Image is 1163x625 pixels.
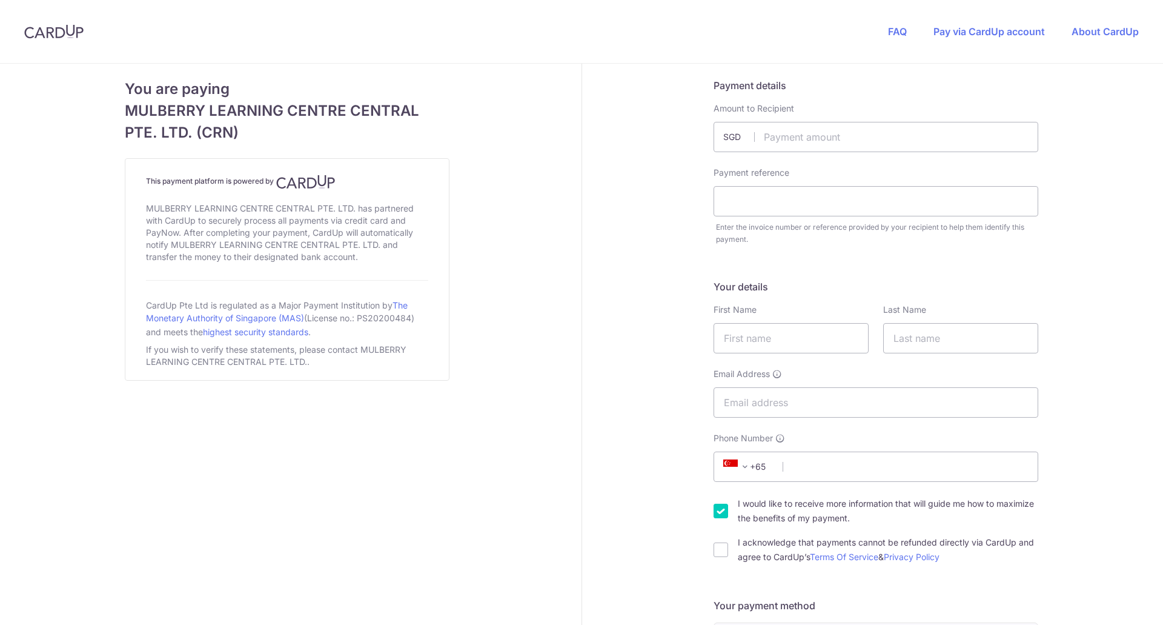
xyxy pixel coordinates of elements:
div: If you wish to verify these statements, please contact MULBERRY LEARNING CENTRE CENTRAL PTE. LTD.. [146,341,428,370]
span: SGD [723,131,755,143]
a: About CardUp [1072,25,1139,38]
h5: Payment details [714,78,1038,93]
label: Payment reference [714,167,789,179]
span: Email Address [714,368,770,380]
a: Privacy Policy [884,552,939,562]
a: FAQ [888,25,907,38]
a: Pay via CardUp account [933,25,1045,38]
h5: Your payment method [714,598,1038,613]
input: First name [714,323,869,353]
iframe: Opens a widget where you can find more information [1085,589,1151,619]
div: MULBERRY LEARNING CENTRE CENTRAL PTE. LTD. has partnered with CardUp to securely process all paym... [146,200,428,266]
input: Payment amount [714,122,1038,152]
h4: This payment platform is powered by [146,175,428,189]
input: Email address [714,387,1038,418]
span: You are paying [125,78,449,100]
img: CardUp [276,175,336,189]
a: highest security standards [203,327,308,337]
span: +65 [720,460,774,474]
h5: Your details [714,279,1038,294]
span: +65 [723,460,752,474]
div: CardUp Pte Ltd is regulated as a Major Payment Institution by (License no.: PS20200484) and meets... [146,295,428,341]
img: CardUp [24,24,84,39]
span: Phone Number [714,432,773,444]
div: Enter the invoice number or reference provided by your recipient to help them identify this payment. [716,221,1038,246]
label: I would like to receive more information that will guide me how to maximize the benefits of my pa... [738,496,1038,526]
label: I acknowledge that payments cannot be refunded directly via CardUp and agree to CardUp’s & [738,535,1038,564]
span: MULBERRY LEARNING CENTRE CENTRAL PTE. LTD. (CRN) [125,100,449,144]
input: Last name [883,323,1038,353]
label: Last Name [883,304,926,316]
label: First Name [714,304,757,316]
label: Amount to Recipient [714,102,794,115]
a: Terms Of Service [810,552,878,562]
